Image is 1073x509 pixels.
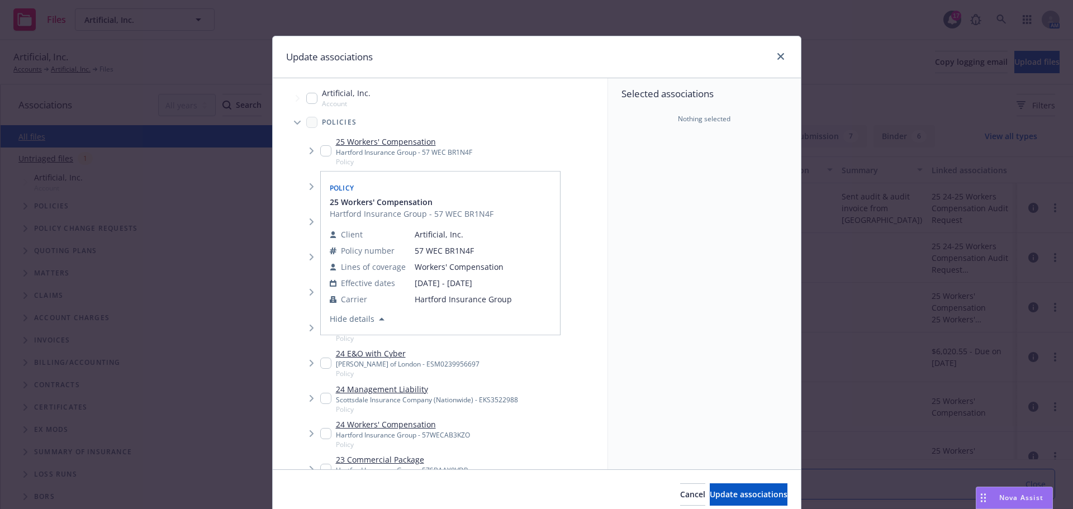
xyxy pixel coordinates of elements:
span: Hartford Insurance Group - 57 WEC BR1N4F [330,208,493,220]
span: Policies [322,119,357,126]
a: 23 Commercial Package [336,454,468,465]
div: Hartford Insurance Group - 57SBAAY0VDP [336,465,468,475]
span: Artificial, Inc. [322,87,371,99]
span: Nova Assist [999,493,1043,502]
span: Policy number [341,245,395,257]
span: Hartford Insurance Group [415,294,512,306]
h1: Update associations [286,50,373,64]
span: Policy [336,405,518,414]
span: Policy [336,157,472,167]
span: Update associations [710,489,787,500]
span: Cancel [680,489,705,500]
a: 24 E&O with Cyber [336,348,479,359]
span: Workers' Compensation [415,261,512,273]
span: 57 WEC BR1N4F [415,245,512,257]
div: Hartford Insurance Group - 57WECAB3KZO [336,430,470,440]
span: Nothing selected [678,114,730,124]
span: Policy [330,184,354,193]
a: 24 Management Liability [336,383,518,395]
span: [DATE] - [DATE] [415,278,512,289]
a: 25 Workers' Compensation [336,136,472,148]
span: Account [322,99,371,108]
span: 25 Workers' Compensation [330,197,433,208]
span: Selected associations [621,87,787,101]
span: Client [341,229,363,241]
div: Drag to move [976,487,990,508]
div: Hartford Insurance Group - 57 WEC BR1N4F [336,148,472,157]
span: Artificial, Inc. [415,229,512,241]
span: Policy [336,334,471,343]
div: Scottsdale Insurance Company (Nationwide) - EKS3522988 [336,395,518,405]
button: Cancel [680,483,705,506]
span: Lines of coverage [341,261,406,273]
a: 24 Workers' Compensation [336,418,470,430]
span: Policy [336,440,470,449]
div: [PERSON_NAME] of London - ESM0239956697 [336,359,479,369]
button: 25 Workers' Compensation [330,197,493,208]
span: Carrier [341,294,367,306]
button: Nova Assist [976,487,1053,509]
button: Hide details [325,312,389,326]
a: close [774,50,787,63]
button: Update associations [710,483,787,506]
span: Policy [336,369,479,378]
span: Effective dates [341,278,395,289]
